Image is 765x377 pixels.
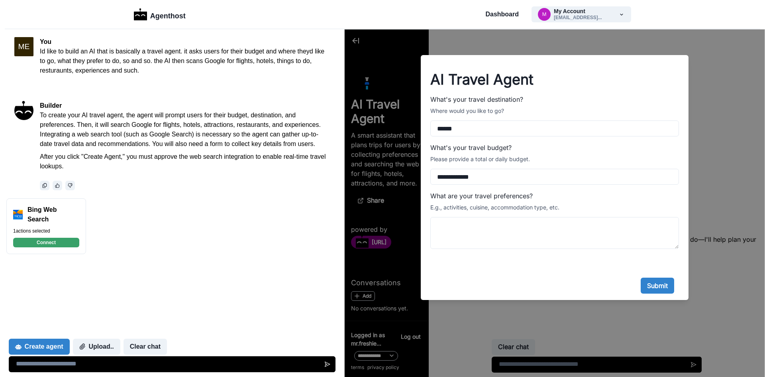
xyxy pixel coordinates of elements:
label: What are your travel preferences? [86,162,330,171]
button: thumbs_up [53,181,62,190]
label: What's your travel destination? [86,65,330,75]
div: Please provide a total or daily budget. [86,126,334,133]
div: Where would you like to go? [86,78,334,85]
div: E.g., activities, cuisine, accommodation type, etc. [86,174,334,181]
p: Builder [40,101,330,111]
a: Dashboard [485,10,519,19]
label: What's your travel budget? [86,113,330,123]
div: M E [18,43,30,50]
button: Connect [13,238,79,247]
a: LogoAgenthost [134,8,186,22]
p: After you click "Create Agent," you must approve the web search integration to enable real-time t... [40,152,330,171]
button: Create agent [9,339,70,355]
button: Submit [296,248,330,264]
h2: AI Travel Agent [86,41,334,59]
p: Bing Web Search [27,205,79,224]
button: mr.freshie09@gmail.comMy Account[EMAIL_ADDRESS]... [532,6,631,22]
button: Send message [320,356,335,372]
p: Agenthost [150,8,186,22]
p: You [40,37,330,47]
button: Upload.. [73,339,120,355]
img: An Ifffy [14,101,33,120]
button: Copy [40,181,49,190]
p: To create your AI travel agent, the agent will prompt users for their budget, destination, and pr... [40,111,330,149]
p: 1 actions selected [13,227,79,235]
p: Id like to build an AI that is basically a travel agent. it asks users for their budget and where... [40,47,330,75]
button: thumbs_down [65,181,75,190]
img: Bing Web Search [13,210,23,219]
img: Logo [134,8,147,20]
button: Clear chat [124,339,167,355]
